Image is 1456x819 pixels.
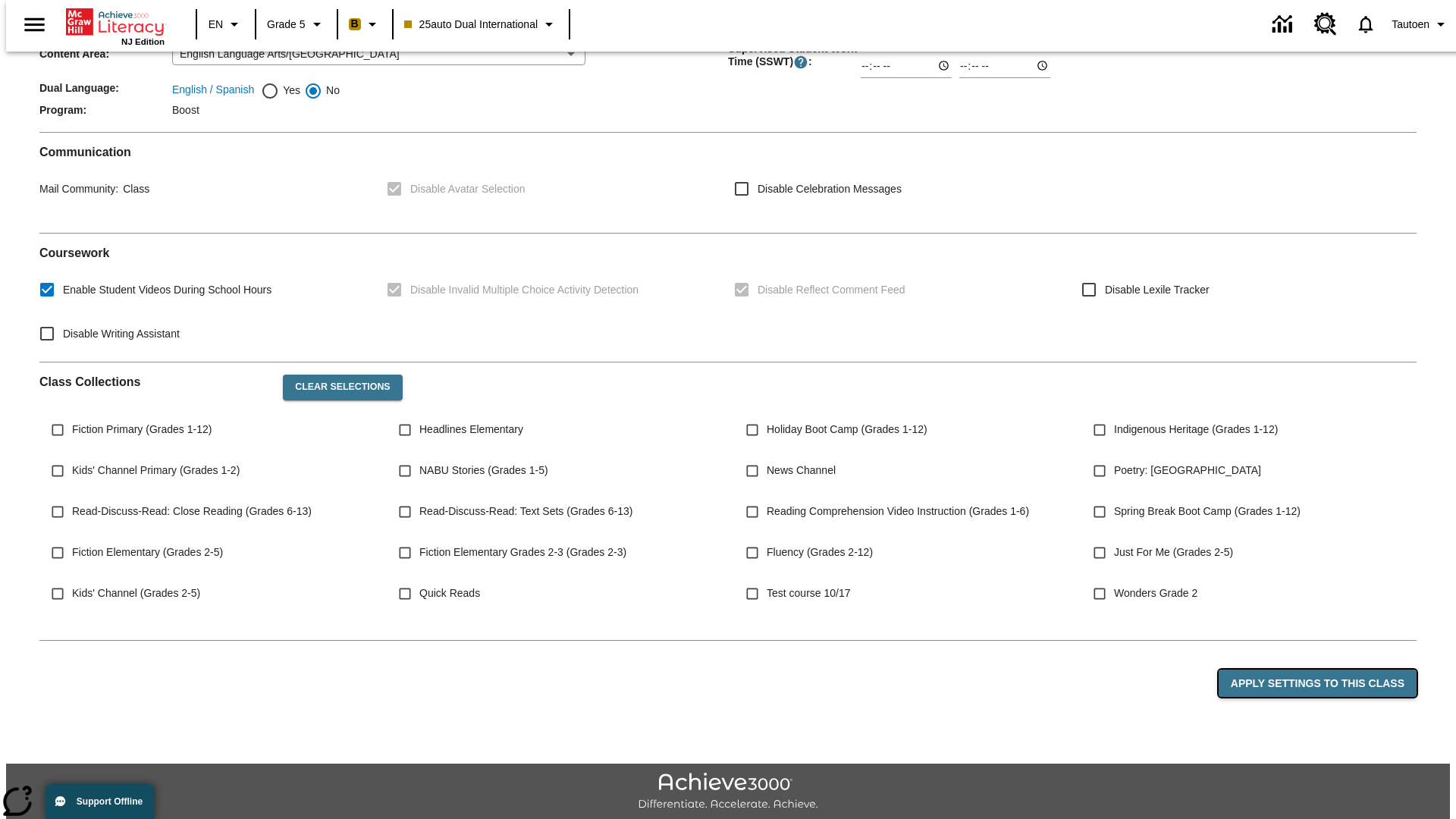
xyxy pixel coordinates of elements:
span: Holiday Boot Camp (Grades 1-12) [767,422,927,438]
button: Supervised Student Work Time is the timeframe when students can take LevelSet and when lessons ar... [793,55,808,70]
span: Just For Me (Grades 2-5) [1114,544,1233,560]
span: Boost [172,104,199,116]
span: NJ Edition [121,37,165,46]
span: Spring Break Boot Camp (Grades 1-12) [1114,504,1301,519]
span: Tautoen [1392,17,1429,33]
button: Open side menu [12,2,57,47]
span: WordStudio 2-5 (Grades 2-5) [72,626,209,642]
span: Supervised Student Work Time (SSWT) : [728,42,861,70]
button: Clear Selections [283,375,402,400]
div: Home [66,5,165,46]
span: Wonders Grade 3 [1114,626,1197,642]
span: Kids' Channel Primary (Grades 1-2) [72,463,240,479]
span: Class [118,183,149,195]
label: English / Spanish [172,82,254,100]
div: Communication [39,145,1417,221]
img: Achieve3000 Differentiate Accelerate Achieve [638,773,818,811]
span: NJSLA-ELA Smart (Grade 3) [767,626,902,642]
span: 25auto Dual International [404,17,538,33]
span: News Channel [767,463,836,479]
h2: Course work [39,246,1417,260]
a: Notifications [1346,5,1385,44]
span: Fiction Elementary (Grades 2-5) [72,544,223,560]
label: End Time [959,41,995,52]
div: Class Collections [39,362,1417,628]
button: Apply Settings to this Class [1219,670,1417,698]
button: Language: EN, Select a language [202,11,250,38]
span: Mail Community : [39,183,118,195]
span: Poetry: [GEOGRAPHIC_DATA] [1114,463,1261,479]
span: Quick Reads [419,585,480,601]
span: Disable Invalid Multiple Choice Activity Detection [410,282,639,298]
button: Profile/Settings [1385,11,1456,38]
span: B [351,14,359,33]
span: No [322,83,340,99]
span: Dual Language : [39,82,172,94]
span: Wonders Grade 2 [1114,585,1197,601]
span: Test course 10/17 [767,585,851,601]
span: Fiction Elementary Grades 2-3 (Grades 2-3) [419,544,626,560]
span: Content Area : [39,48,172,60]
span: Indigenous Heritage (Grades 1-12) [1114,422,1278,438]
span: Fluency (Grades 2-12) [767,544,873,560]
span: Disable Celebration Messages [758,181,902,197]
span: Disable Avatar Selection [410,181,526,197]
span: Reading Comprehension Video Instruction (Grades 1-6) [767,504,1029,519]
span: NJSLA-ELA Prep Boot Camp (Grade 3) [419,626,605,642]
span: Disable Reflect Comment Feed [758,282,905,298]
a: Home [66,7,165,37]
h2: Communication [39,145,1417,159]
a: Resource Center, Will open in new tab [1305,4,1346,45]
span: Kids' Channel (Grades 2-5) [72,585,200,601]
div: Coursework [39,246,1417,350]
span: EN [209,17,223,33]
span: Yes [279,83,300,99]
span: Program : [39,104,172,116]
a: Data Center [1263,4,1305,45]
span: Read-Discuss-Read: Close Reading (Grades 6-13) [72,504,312,519]
h2: Class Collections [39,375,271,389]
span: Grade 5 [267,17,306,33]
span: Enable Student Videos During School Hours [63,282,271,298]
div: Class/Program Information [39,2,1417,120]
button: Grade: Grade 5, Select a grade [261,11,332,38]
span: Fiction Primary (Grades 1-12) [72,422,212,438]
button: Class: 25auto Dual International, Select your class [398,11,564,38]
button: Support Offline [45,784,155,819]
span: Disable Lexile Tracker [1105,282,1210,298]
span: Support Offline [77,796,143,807]
button: Boost Class color is peach. Change class color [343,11,388,38]
span: Disable Writing Assistant [63,326,180,342]
span: Headlines Elementary [419,422,523,438]
div: English Language Arts/[GEOGRAPHIC_DATA] [172,42,585,65]
label: Start Time [861,41,899,52]
span: Read-Discuss-Read: Text Sets (Grades 6-13) [419,504,632,519]
span: NABU Stories (Grades 1-5) [419,463,548,479]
